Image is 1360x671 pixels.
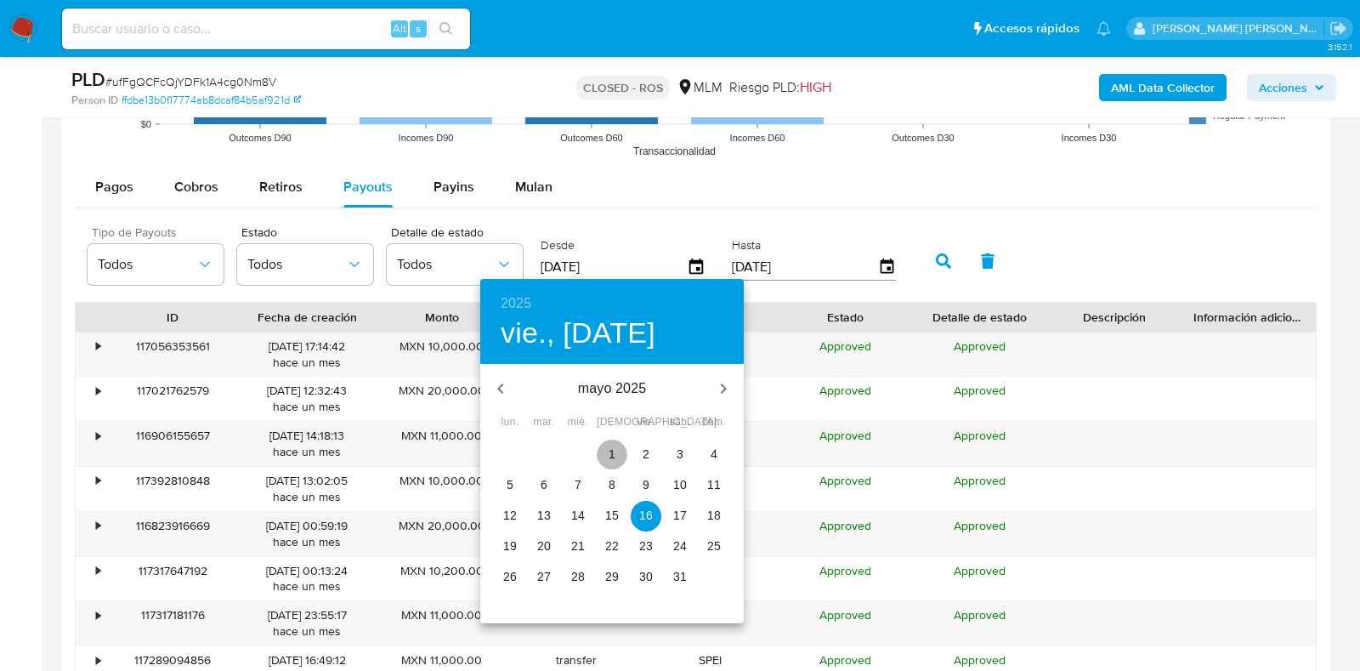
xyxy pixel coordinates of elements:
[495,470,525,501] button: 5
[537,507,551,524] p: 13
[495,562,525,593] button: 26
[529,470,559,501] button: 6
[673,476,687,493] p: 10
[507,476,513,493] p: 5
[699,532,729,562] button: 25
[707,537,721,554] p: 25
[677,446,683,463] p: 3
[571,568,585,585] p: 28
[665,470,695,501] button: 10
[631,440,661,470] button: 2
[673,537,687,554] p: 24
[563,470,593,501] button: 7
[495,501,525,532] button: 12
[537,537,551,554] p: 20
[541,476,547,493] p: 6
[495,532,525,562] button: 19
[563,562,593,593] button: 28
[575,476,581,493] p: 7
[643,476,649,493] p: 9
[699,414,729,431] span: dom.
[699,501,729,532] button: 18
[529,501,559,532] button: 13
[665,440,695,470] button: 3
[707,476,721,493] p: 11
[699,470,729,501] button: 11
[631,414,661,431] span: vie.
[563,532,593,562] button: 21
[605,568,619,585] p: 29
[673,507,687,524] p: 17
[597,532,627,562] button: 22
[563,501,593,532] button: 14
[605,537,619,554] p: 22
[597,501,627,532] button: 15
[503,507,517,524] p: 12
[631,562,661,593] button: 30
[597,470,627,501] button: 8
[609,446,615,463] p: 1
[639,568,653,585] p: 30
[571,507,585,524] p: 14
[639,537,653,554] p: 23
[631,532,661,562] button: 23
[495,414,525,431] span: lun.
[605,507,619,524] p: 15
[529,532,559,562] button: 20
[503,568,517,585] p: 26
[643,446,649,463] p: 2
[631,501,661,532] button: 16
[631,470,661,501] button: 9
[665,414,695,431] span: sáb.
[597,440,627,470] button: 1
[711,446,717,463] p: 4
[665,532,695,562] button: 24
[699,440,729,470] button: 4
[529,562,559,593] button: 27
[571,537,585,554] p: 21
[665,562,695,593] button: 31
[597,562,627,593] button: 29
[501,316,655,351] button: vie., [DATE]
[537,568,551,585] p: 27
[639,507,653,524] p: 16
[597,414,627,431] span: [DEMOGRAPHIC_DATA].
[673,568,687,585] p: 31
[521,378,703,399] p: mayo 2025
[609,476,615,493] p: 8
[501,292,531,316] button: 2025
[503,537,517,554] p: 19
[529,414,559,431] span: mar.
[707,507,721,524] p: 18
[665,501,695,532] button: 17
[563,414,593,431] span: mié.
